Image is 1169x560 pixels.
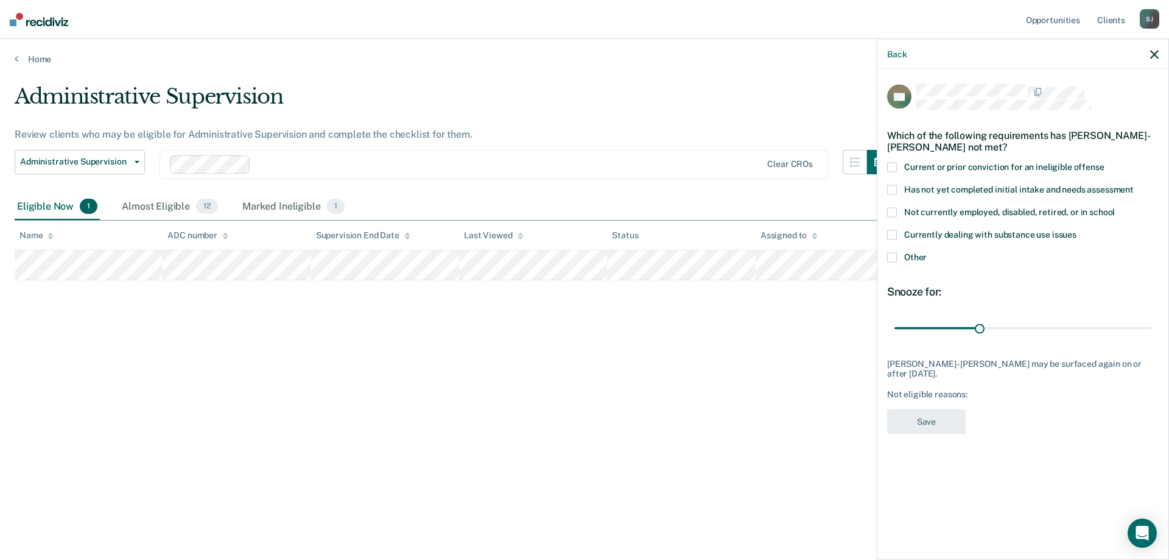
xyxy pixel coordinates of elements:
[80,199,97,214] span: 1
[887,49,907,59] button: Back
[1140,9,1159,29] div: S J
[464,230,523,241] div: Last Viewed
[20,157,130,167] span: Administrative Supervision
[767,159,813,169] div: Clear CROs
[15,84,891,119] div: Administrative Supervision
[904,252,927,262] span: Other
[15,194,100,221] div: Eligible Now
[887,285,1159,299] div: Snooze for:
[887,389,1159,400] div: Not eligible reasons:
[167,230,228,241] div: ADC number
[240,194,347,221] div: Marked Ineligible
[887,119,1159,162] div: Which of the following requirements has [PERSON_NAME]- [PERSON_NAME] not met?
[15,54,1154,65] a: Home
[19,230,54,241] div: Name
[15,129,891,140] div: Review clients who may be eligible for Administrative Supervision and complete the checklist for ...
[1128,519,1157,548] div: Open Intercom Messenger
[612,230,638,241] div: Status
[196,199,218,214] span: 12
[316,230,410,241] div: Supervision End Date
[119,194,220,221] div: Almost Eligible
[10,13,68,26] img: Recidiviz
[887,358,1159,379] div: [PERSON_NAME]- [PERSON_NAME] may be surfaced again on or after [DATE].
[760,230,818,241] div: Assigned to
[904,230,1076,239] span: Currently dealing with substance use issues
[326,199,344,214] span: 1
[904,207,1115,217] span: Not currently employed, disabled, retired, or in school
[887,409,966,434] button: Save
[904,162,1104,172] span: Current or prior conviction for an ineligible offense
[904,185,1134,194] span: Has not yet completed initial intake and needs assessment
